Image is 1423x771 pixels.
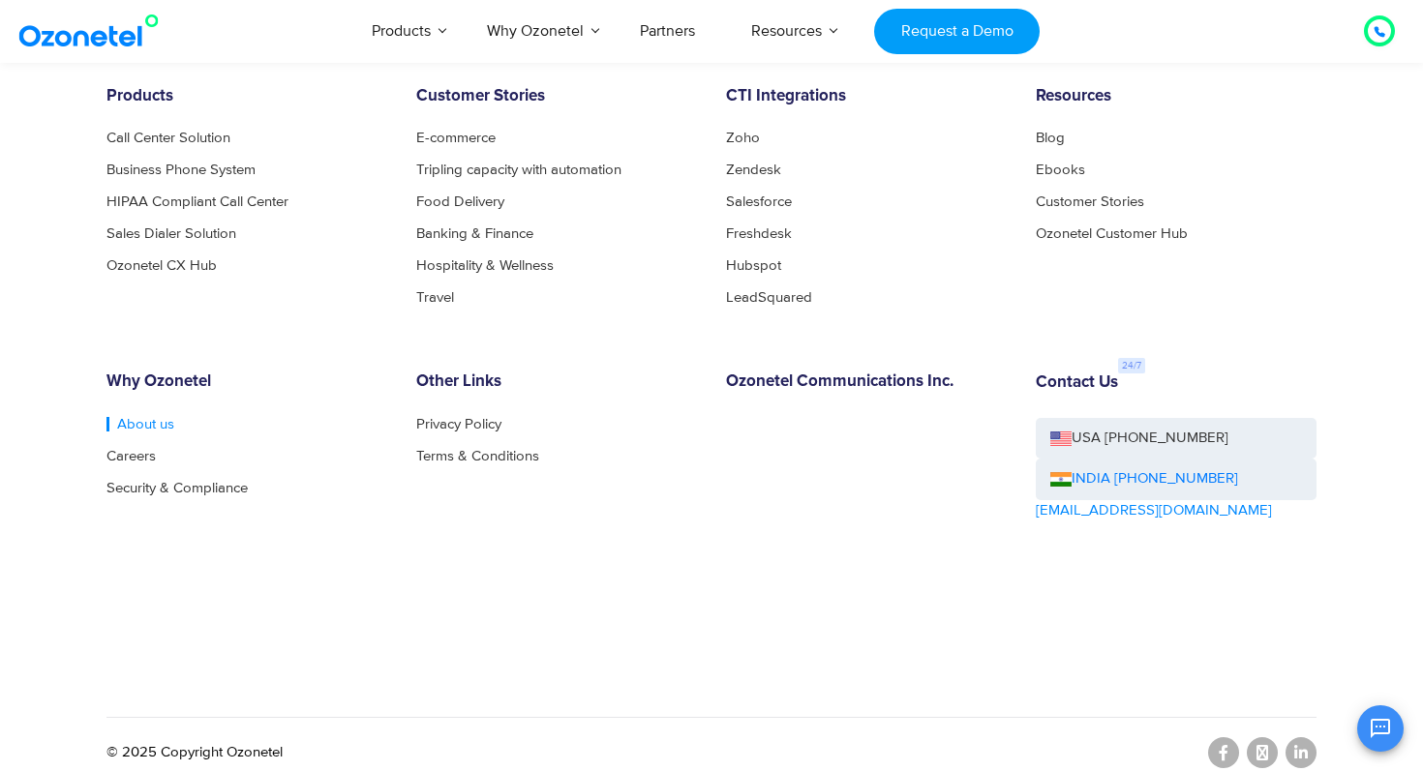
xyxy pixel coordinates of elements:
[106,417,174,431] a: About us
[106,449,156,463] a: Careers
[1036,163,1085,177] a: Ebooks
[1036,500,1272,522] a: [EMAIL_ADDRESS][DOMAIN_NAME]
[726,87,1007,106] h6: CTI Integrations
[416,372,697,392] h6: Other Links
[416,163,621,177] a: Tripling capacity with automation
[1357,705,1404,752] button: Open chat
[1036,418,1317,460] a: USA [PHONE_NUMBER]
[416,194,504,209] a: Food Delivery
[726,226,792,241] a: Freshdesk
[416,290,454,305] a: Travel
[106,481,248,495] a: Security & Compliance
[1036,226,1188,241] a: Ozonetel Customer Hub
[726,258,781,273] a: Hubspot
[416,417,501,431] a: Privacy Policy
[416,87,697,106] h6: Customer Stories
[416,131,496,145] a: E-commerce
[1036,194,1144,209] a: Customer Stories
[1036,131,1065,145] a: Blog
[106,742,283,764] p: © 2025 Copyright Ozonetel
[106,194,288,209] a: HIPAA Compliant Call Center
[874,9,1040,54] a: Request a Demo
[416,449,539,463] a: Terms & Conditions
[106,258,217,273] a: Ozonetel CX Hub
[106,372,387,392] h6: Why Ozonetel
[726,372,1007,392] h6: Ozonetel Communications Inc.
[726,194,792,209] a: Salesforce
[726,290,812,305] a: LeadSquared
[106,87,387,106] h6: Products
[416,226,533,241] a: Banking & Finance
[106,226,236,241] a: Sales Dialer Solution
[106,131,230,145] a: Call Center Solution
[726,163,781,177] a: Zendesk
[1050,431,1072,446] img: us-flag.png
[106,163,256,177] a: Business Phone System
[726,131,760,145] a: Zoho
[1050,468,1238,490] a: INDIA [PHONE_NUMBER]
[1050,472,1072,487] img: ind-flag.png
[416,258,554,273] a: Hospitality & Wellness
[1036,87,1317,106] h6: Resources
[1036,373,1118,393] h6: Contact Us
